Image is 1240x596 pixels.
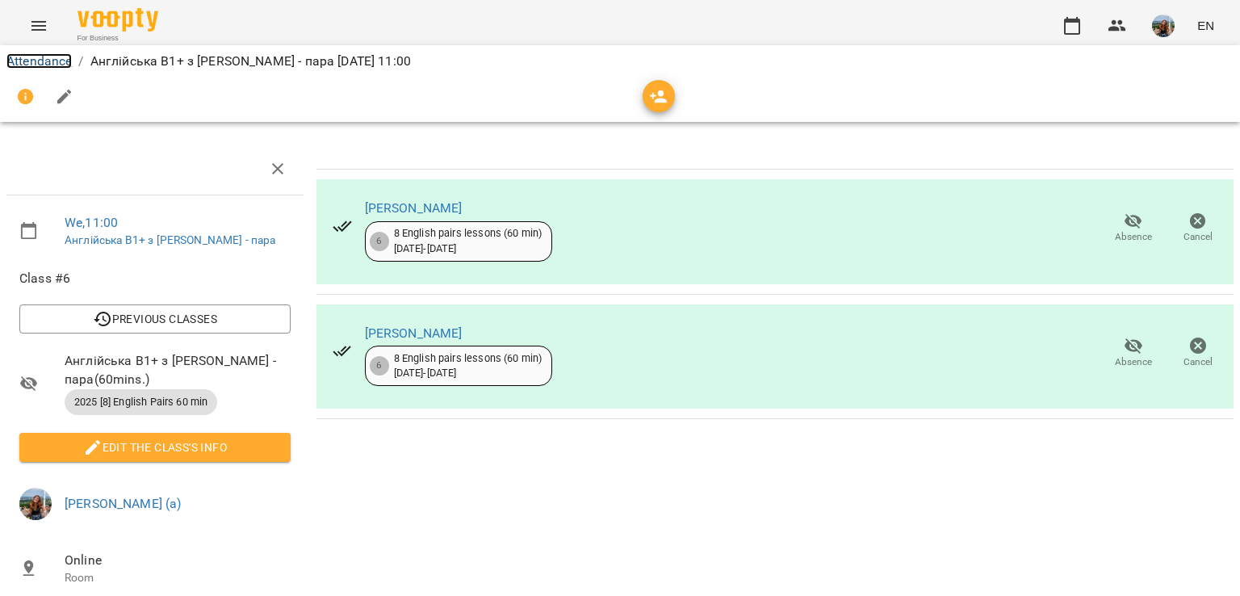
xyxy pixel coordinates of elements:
[370,356,389,376] div: 6
[19,433,291,462] button: Edit the class's Info
[1183,355,1213,369] span: Cancel
[365,200,463,216] a: [PERSON_NAME]
[370,232,389,251] div: 6
[65,551,291,570] span: Online
[90,52,411,71] p: Англійська В1+ з [PERSON_NAME] - пара [DATE] 11:00
[1101,206,1166,251] button: Absence
[77,8,158,31] img: Voopty Logo
[19,304,291,334] button: Previous Classes
[6,52,1234,71] nav: breadcrumb
[1115,355,1152,369] span: Absence
[19,6,58,45] button: Menu
[1197,17,1214,34] span: EN
[6,53,72,69] a: Attendance
[65,395,217,409] span: 2025 [8] English Pairs 60 min
[1152,15,1175,37] img: fade860515acdeec7c3b3e8f399b7c1b.jpg
[394,351,542,381] div: 8 English pairs lessons (60 min) [DATE] - [DATE]
[19,488,52,520] img: fade860515acdeec7c3b3e8f399b7c1b.jpg
[1191,10,1221,40] button: EN
[32,438,278,457] span: Edit the class's Info
[1101,330,1166,376] button: Absence
[65,233,275,246] a: Англійська В1+ з [PERSON_NAME] - пара
[32,309,278,329] span: Previous Classes
[65,351,291,389] span: Англійська В1+ з [PERSON_NAME] - пара ( 60 mins. )
[394,226,542,256] div: 8 English pairs lessons (60 min) [DATE] - [DATE]
[19,269,291,288] span: Class #6
[1166,206,1230,251] button: Cancel
[1183,230,1213,244] span: Cancel
[365,325,463,341] a: [PERSON_NAME]
[1115,230,1152,244] span: Absence
[65,570,291,586] p: Room
[77,33,158,44] span: For Business
[65,215,118,230] a: We , 11:00
[1166,330,1230,376] button: Cancel
[65,496,182,511] a: [PERSON_NAME] (а)
[78,52,83,71] li: /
